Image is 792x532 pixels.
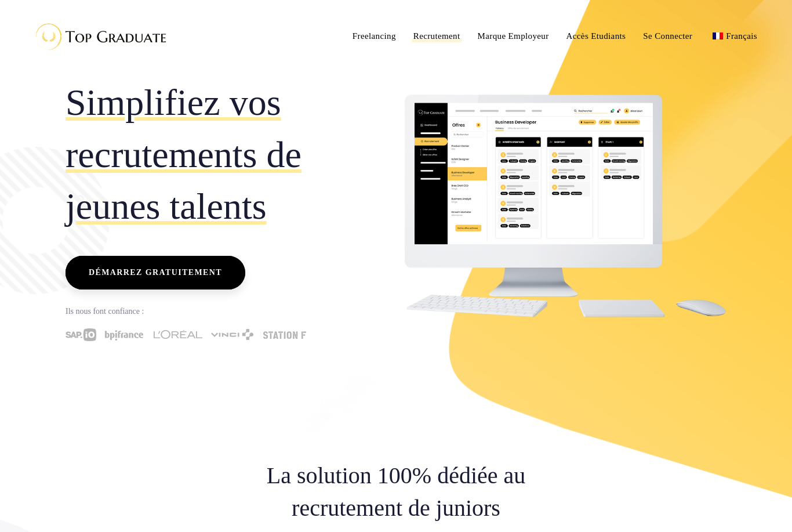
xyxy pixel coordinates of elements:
[353,31,396,41] span: Freelancing
[566,31,626,41] span: Accès Etudiants
[89,265,222,280] span: Démarrez gratuitement
[26,17,171,55] img: Top Graduate
[66,77,387,233] h2: Simplifiez vos recrutements de jeunes talents
[66,304,387,319] p: Ils nous font confiance :
[413,31,460,41] span: Recrutement
[478,31,549,41] span: Marque Employeur
[713,32,723,39] img: Français
[405,95,726,317] img: Computer-Top-Graduate-Recrutements-demo
[726,31,757,41] span: Français
[235,459,557,524] h2: La solution 100% dédiée au recrutement de juniors
[66,256,245,289] a: Démarrez gratuitement
[643,31,692,41] span: Se Connecter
